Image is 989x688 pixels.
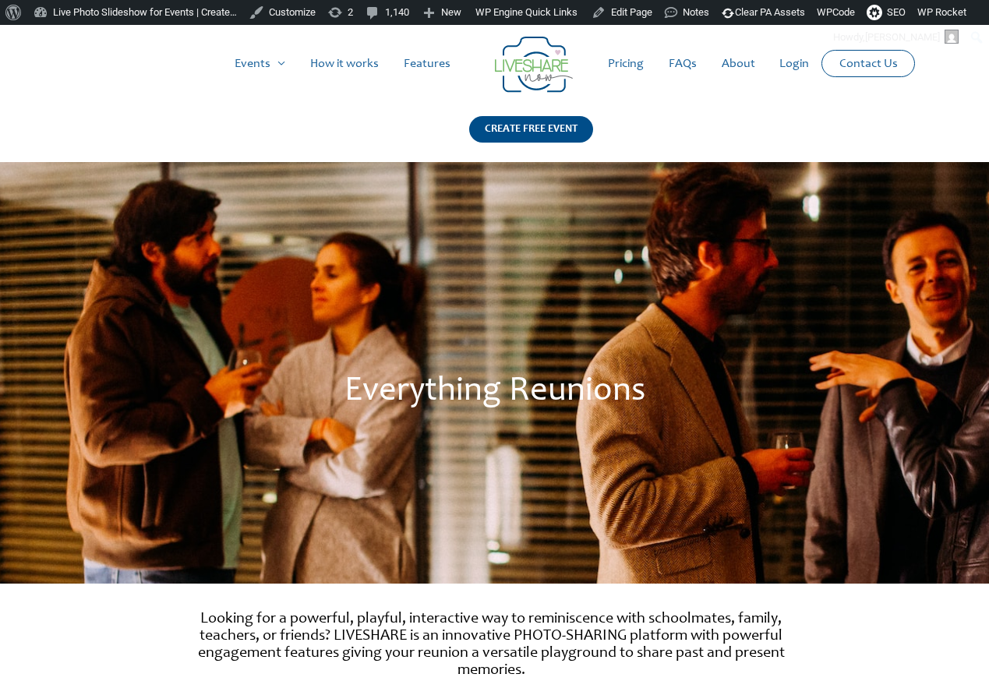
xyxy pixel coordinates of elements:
[595,39,656,89] a: Pricing
[656,39,709,89] a: FAQs
[887,6,906,18] span: SEO
[298,39,391,89] a: How it works
[222,39,298,89] a: Events
[827,51,910,76] a: Contact Us
[27,39,962,89] nav: Site Navigation
[709,39,768,89] a: About
[391,39,463,89] a: Features
[495,37,573,93] img: LiveShare logo - Capture & Share Event Memories
[469,116,593,162] a: CREATE FREE EVENT
[865,31,940,43] span: [PERSON_NAME]
[469,116,593,143] div: CREATE FREE EVENT
[344,375,645,409] span: Everything Reunions
[189,611,794,679] p: Looking for a powerful, playful, interactive way to reminiscence with schoolmates, family, teache...
[767,39,821,89] a: Login
[828,25,965,50] a: Howdy,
